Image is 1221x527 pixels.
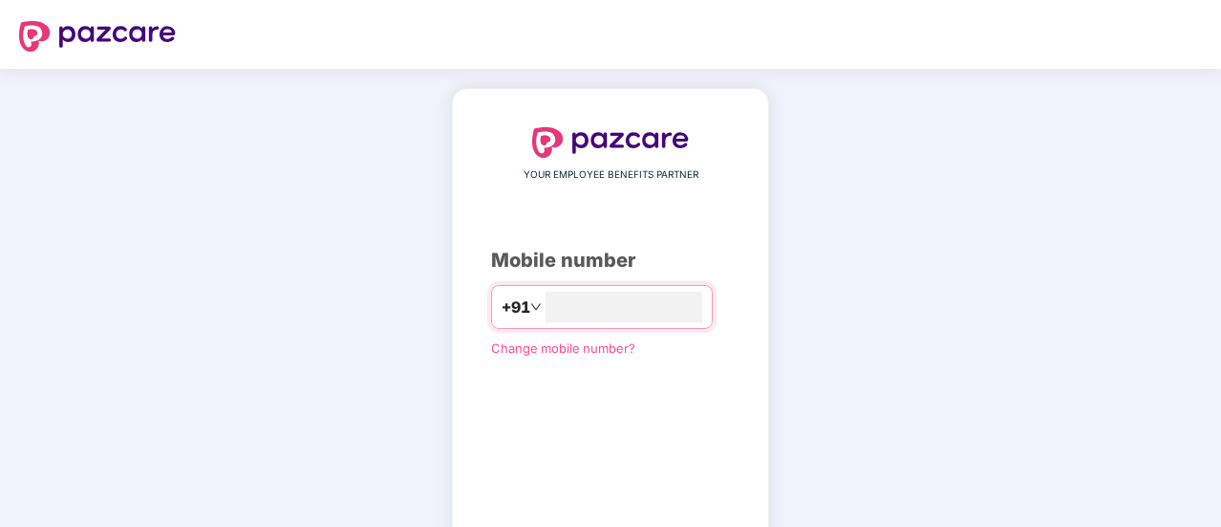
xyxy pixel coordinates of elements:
[491,246,730,275] div: Mobile number
[530,301,542,313] span: down
[19,21,176,52] img: logo
[524,167,698,183] span: YOUR EMPLOYEE BENEFITS PARTNER
[502,296,530,319] span: +91
[491,340,635,356] a: Change mobile number?
[532,127,689,158] img: logo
